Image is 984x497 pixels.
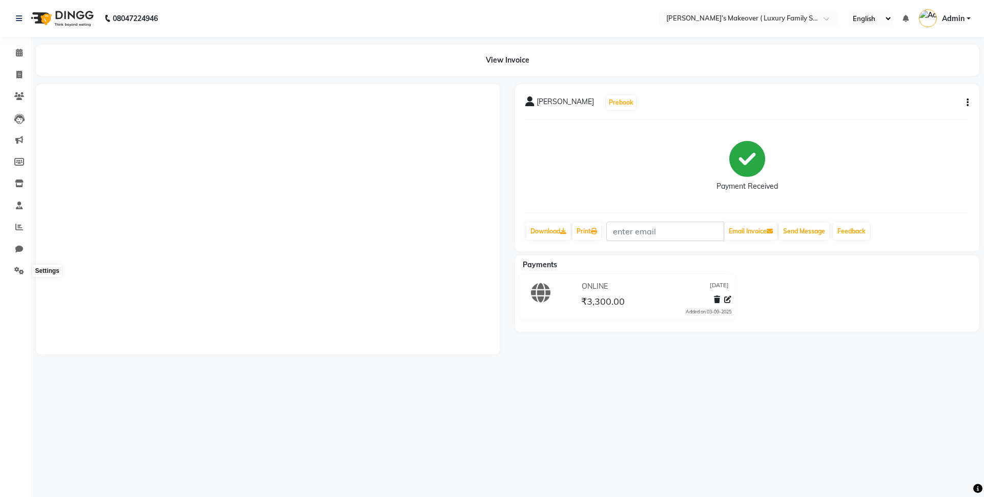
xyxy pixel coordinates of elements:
a: Feedback [833,223,870,240]
a: Download [526,223,570,240]
button: Send Message [779,223,829,240]
a: Print [572,223,601,240]
div: Added on 03-09-2025 [686,308,731,315]
input: enter email [606,222,724,241]
button: Email Invoice [725,223,777,240]
div: Settings [32,265,61,277]
span: Admin [942,13,965,24]
div: Payment Received [716,181,778,192]
span: ONLINE [582,281,608,292]
span: [DATE] [710,281,729,292]
span: [PERSON_NAME] [537,96,594,111]
button: Prebook [606,95,636,110]
img: logo [26,4,96,33]
span: Payments [523,260,557,269]
div: View Invoice [36,45,979,76]
b: 08047224946 [113,4,158,33]
img: Admin [919,9,937,27]
span: ₹3,300.00 [581,295,625,310]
